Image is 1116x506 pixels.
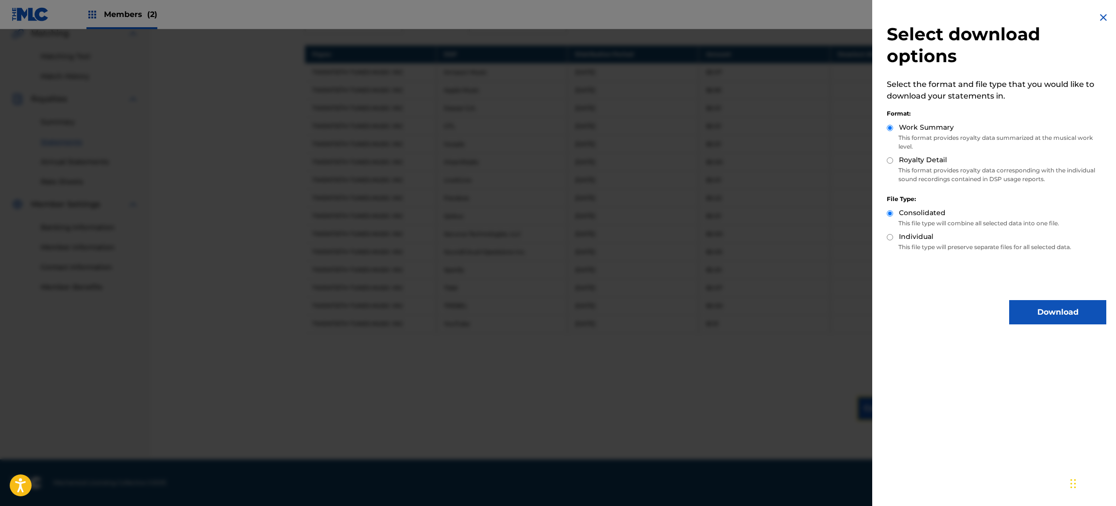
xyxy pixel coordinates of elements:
img: MLC Logo [12,7,49,21]
button: Download [1009,300,1106,324]
div: Format: [887,109,1106,118]
label: Consolidated [899,208,946,218]
span: Members [104,9,157,20]
p: This file type will preserve separate files for all selected data. [887,243,1106,252]
p: This format provides royalty data corresponding with the individual sound recordings contained in... [887,166,1106,184]
p: Select the format and file type that you would like to download your statements in. [887,79,1106,102]
label: Royalty Detail [899,155,947,165]
p: This file type will combine all selected data into one file. [887,219,1106,228]
span: (2) [147,10,157,19]
iframe: Chat Widget [1067,459,1116,506]
label: Work Summary [899,122,954,133]
div: File Type: [887,195,1106,203]
h2: Select download options [887,23,1106,67]
p: This format provides royalty data summarized at the musical work level. [887,134,1106,151]
div: Drag [1070,469,1076,498]
img: Top Rightsholders [86,9,98,20]
label: Individual [899,232,933,242]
